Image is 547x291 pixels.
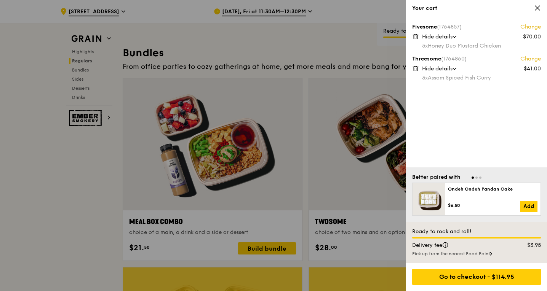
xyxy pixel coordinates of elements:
[408,242,511,249] div: Delivery fee
[422,43,428,49] span: 5x
[422,75,428,81] span: 3x
[412,269,541,285] div: Go to checkout - $114.95
[422,33,453,40] span: Hide details
[422,65,453,72] span: Hide details
[412,5,541,12] div: Your cart
[520,201,537,212] a: Add
[520,55,541,63] a: Change
[472,177,474,179] span: Go to slide 1
[448,202,520,208] div: $6.50
[520,23,541,31] a: Change
[524,65,541,73] div: $41.00
[422,42,541,50] div: Honey Duo Mustard Chicken
[441,56,467,62] span: (1764860)
[412,173,461,181] div: Better paired with
[479,177,481,179] span: Go to slide 3
[437,24,462,30] span: (1764857)
[412,55,541,63] div: Threesome
[475,177,478,179] span: Go to slide 2
[412,251,541,257] div: Pick up from the nearest Food Point
[448,186,537,192] div: Ondeh Ondeh Pandan Cake
[422,74,541,82] div: Assam Spiced Fish Curry
[412,228,541,235] div: Ready to rock and roll!
[412,23,541,31] div: Fivesome
[511,242,546,249] div: $3.95
[523,33,541,41] div: $70.00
